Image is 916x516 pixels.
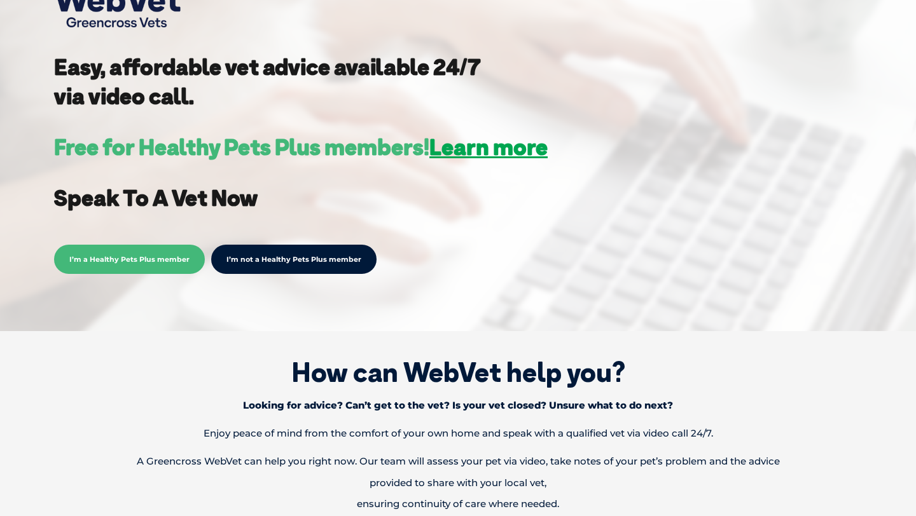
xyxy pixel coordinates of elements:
p: Enjoy peace of mind from the comfort of your own home and speak with a qualified vet via video ca... [107,423,809,444]
strong: Speak To A Vet Now [54,184,258,212]
a: I’m a Healthy Pets Plus member [54,253,205,264]
h3: Free for Healthy Pets Plus members! [54,136,548,158]
a: Learn more [429,133,548,161]
p: Looking for advice? Can’t get to the vet? Is your vet closed? Unsure what to do next? [107,395,809,416]
h1: How can WebVet help you? [19,356,897,388]
a: I’m not a Healthy Pets Plus member [211,245,377,274]
strong: Easy, affordable vet advice available 24/7 via video call. [54,53,481,110]
span: I’m a Healthy Pets Plus member [54,245,205,274]
p: A Greencross WebVet can help you right now. Our team will assess your pet via video, take notes o... [107,451,809,515]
